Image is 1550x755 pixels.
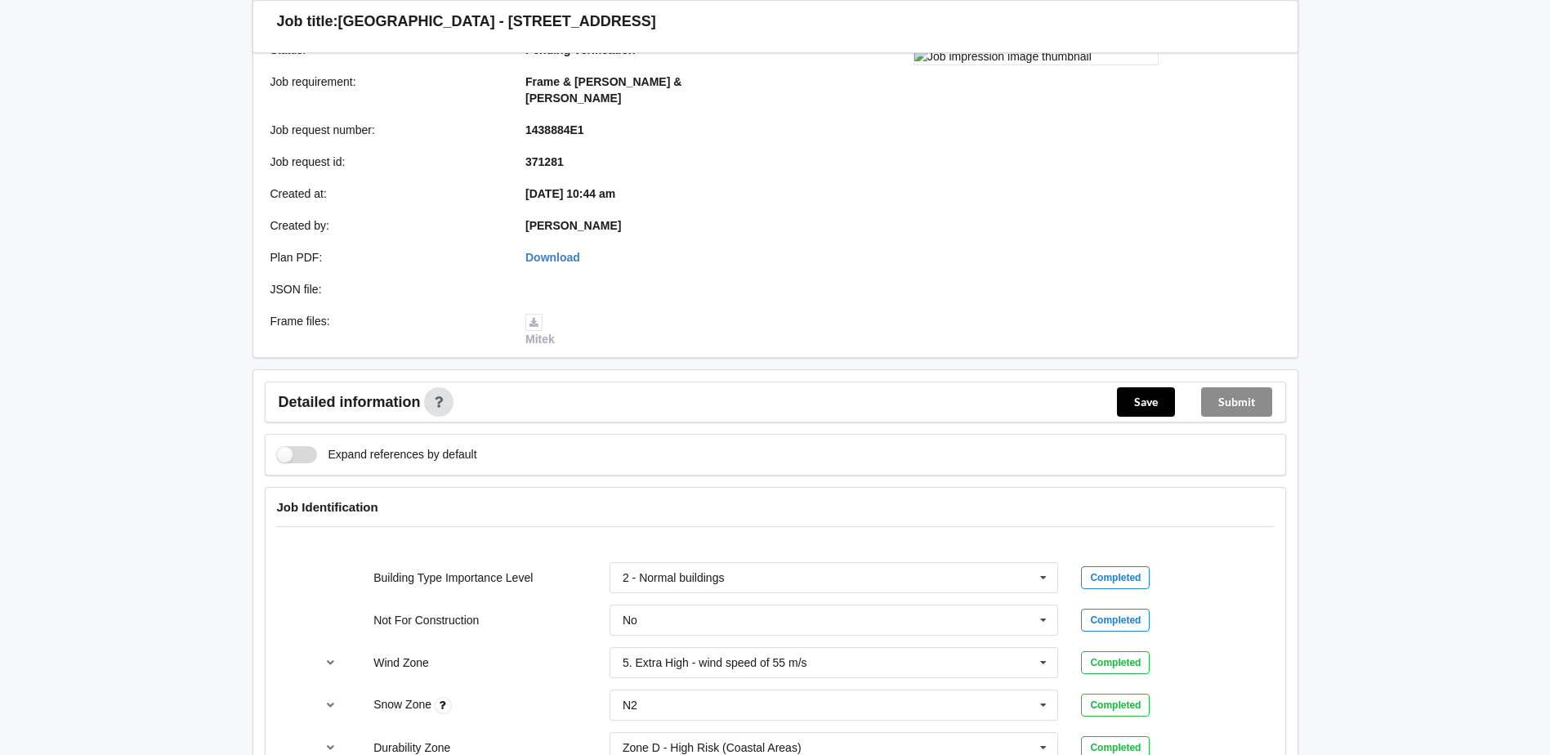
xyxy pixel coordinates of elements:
[315,648,346,677] button: reference-toggle
[1081,609,1150,632] div: Completed
[277,446,477,463] label: Expand references by default
[259,185,515,202] div: Created at :
[373,656,429,669] label: Wind Zone
[259,281,515,297] div: JSON file :
[525,315,555,346] a: Mitek
[259,249,515,266] div: Plan PDF :
[373,741,450,754] label: Durability Zone
[623,572,725,583] div: 2 - Normal buildings
[277,12,338,31] h3: Job title:
[525,251,580,264] a: Download
[373,698,435,711] label: Snow Zone
[1081,694,1150,717] div: Completed
[259,154,515,170] div: Job request id :
[373,571,533,584] label: Building Type Importance Level
[259,217,515,234] div: Created by :
[913,47,1159,65] img: Job impression image thumbnail
[315,690,346,720] button: reference-toggle
[279,395,421,409] span: Detailed information
[1081,651,1150,674] div: Completed
[338,12,656,31] h3: [GEOGRAPHIC_DATA] - [STREET_ADDRESS]
[623,614,637,626] div: No
[1117,387,1175,417] button: Save
[277,499,1274,515] h4: Job Identification
[259,313,515,347] div: Frame files :
[259,122,515,138] div: Job request number :
[623,742,802,753] div: Zone D - High Risk (Coastal Areas)
[525,123,584,136] b: 1438884E1
[525,187,615,200] b: [DATE] 10:44 am
[525,219,621,232] b: [PERSON_NAME]
[623,657,807,668] div: 5. Extra High - wind speed of 55 m/s
[1081,566,1150,589] div: Completed
[373,614,479,627] label: Not For Construction
[259,74,515,106] div: Job requirement :
[623,699,637,711] div: N2
[525,75,681,105] b: Frame & [PERSON_NAME] & [PERSON_NAME]
[525,155,564,168] b: 371281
